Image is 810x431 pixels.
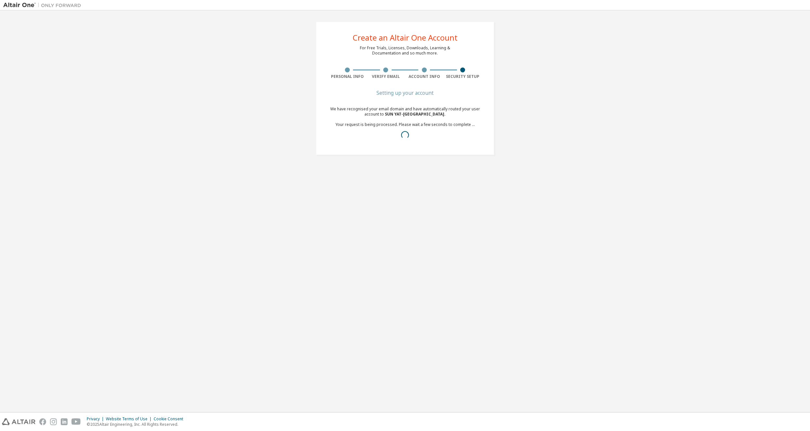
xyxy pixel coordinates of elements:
[360,45,450,56] div: For Free Trials, Licenses, Downloads, Learning & Documentation and so much more.
[367,74,405,79] div: Verify Email
[87,416,106,422] div: Privacy
[3,2,84,8] img: Altair One
[50,418,57,425] img: instagram.svg
[106,416,154,422] div: Website Terms of Use
[444,74,482,79] div: Security Setup
[39,418,46,425] img: facebook.svg
[154,416,187,422] div: Cookie Consent
[353,34,458,42] div: Create an Altair One Account
[328,106,482,143] div: We have recognised your email domain and have automatically routed your user account to Your requ...
[2,418,35,425] img: altair_logo.svg
[61,418,68,425] img: linkedin.svg
[87,422,187,427] p: © 2025 Altair Engineering, Inc. All Rights Reserved.
[71,418,81,425] img: youtube.svg
[385,111,446,117] span: SUN YAT-[GEOGRAPHIC_DATA] .
[405,74,444,79] div: Account Info
[328,91,482,95] div: Setting up your account
[328,74,367,79] div: Personal Info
